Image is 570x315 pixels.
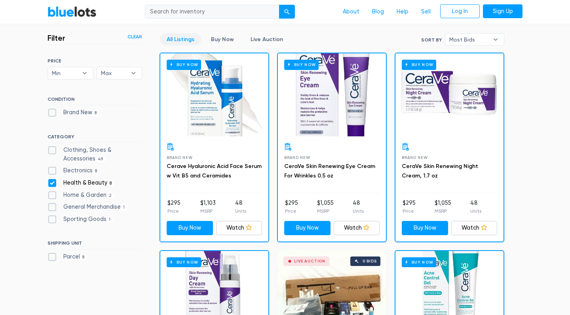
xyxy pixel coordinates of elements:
[106,192,114,199] span: 2
[47,134,142,143] h6: CATEGORY
[278,53,386,136] a: Buy Now
[80,254,87,260] span: 8
[125,67,142,79] b: ▾
[47,240,142,249] h6: SHIPPING UNIT
[415,4,437,19] a: Sell
[204,33,241,45] a: Buy Now
[390,4,415,19] a: Help
[167,155,192,160] span: Brand New
[167,60,201,70] h6: Buy Now
[145,5,279,19] input: Search for inventory
[470,199,481,215] li: 48
[47,146,142,163] label: Clothing, Shoes & Accessories
[449,34,489,45] span: Most Bids
[244,33,290,45] a: Live Auction
[421,36,442,43] label: Sort By
[284,163,375,179] a: CeraVe Skin Renewing Eye Cream For Wrinkles 0.5 oz
[403,199,416,215] li: $295
[121,204,127,211] span: 1
[47,215,113,224] label: Sporting Goods
[47,6,97,17] a: BlueLots
[160,33,201,45] a: All Listings
[200,199,216,215] li: $1,103
[402,257,436,267] h6: Buy Now
[107,180,114,187] span: 8
[167,199,180,215] li: $295
[435,199,451,215] li: $1,055
[47,191,114,200] label: Home & Garden
[47,166,100,175] label: Electronics
[402,155,427,160] span: Brand New
[235,207,246,215] p: Units
[167,257,201,267] h6: Buy Now
[487,34,504,45] b: ▾
[47,108,99,117] label: Brand New
[47,179,114,187] label: Health & Beauty
[167,207,180,215] p: Price
[285,207,298,215] p: Price
[366,4,390,19] a: Blog
[451,221,498,235] a: Watch
[440,4,480,19] a: Log In
[363,259,377,263] div: 0 bids
[47,203,127,211] label: General Merchandise
[284,221,331,235] a: Buy Now
[200,207,216,215] p: MSRP
[402,221,448,235] a: Buy Now
[353,199,364,215] li: 48
[285,199,298,215] li: $295
[284,155,310,160] span: Brand New
[47,253,87,261] label: Parcel
[353,207,364,215] p: Units
[403,207,416,215] p: Price
[294,259,325,263] div: Live Auction
[167,221,213,235] a: Buy Now
[47,33,65,43] h3: Filter
[235,199,246,215] li: 48
[483,4,522,19] a: Sign Up
[106,217,113,223] span: 1
[402,163,478,179] a: CeraVe Skin Renewing Night Cream, 1.7 oz
[334,221,380,235] a: Watch
[402,60,436,70] h6: Buy Now
[336,4,366,19] a: About
[395,53,503,136] a: Buy Now
[284,60,319,70] h6: Buy Now
[160,53,268,136] a: Buy Now
[92,110,99,116] span: 8
[47,96,142,105] h6: CONDITION
[52,67,78,79] span: Min
[435,207,451,215] p: MSRP
[47,58,142,64] h6: PRICE
[167,163,262,179] a: Cerave Hyaluronic Acid Face Serum w Vit B5 and Ceramides
[76,67,93,79] b: ▾
[101,67,127,79] span: Max
[317,199,334,215] li: $1,055
[93,168,100,175] span: 8
[317,207,334,215] p: MSRP
[470,207,481,215] p: Units
[95,156,106,162] span: 49
[216,221,262,235] a: Watch
[127,33,142,40] a: Clear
